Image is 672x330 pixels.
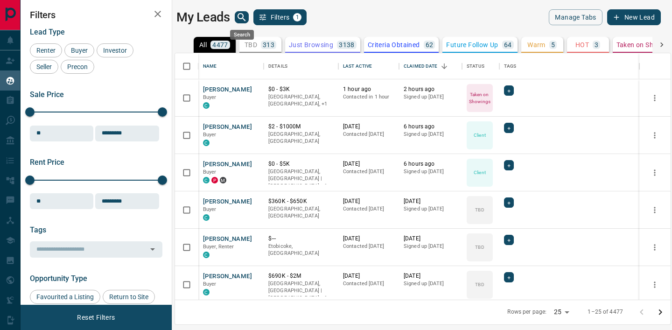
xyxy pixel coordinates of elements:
div: Claimed Date [399,53,462,79]
div: mrloft.ca [220,177,226,183]
button: Reset Filters [71,309,121,325]
p: 313 [263,42,274,48]
div: Claimed Date [404,53,438,79]
p: TBD [475,244,484,251]
div: Last Active [338,53,399,79]
div: Status [462,53,499,79]
div: condos.ca [203,177,210,183]
span: + [507,198,511,207]
p: Client [474,132,486,139]
p: Signed up [DATE] [404,93,457,101]
p: 1–25 of 4477 [588,308,623,316]
p: Mississauga [268,93,334,108]
button: Sort [438,60,451,73]
p: 1 hour ago [343,85,394,93]
p: $360K - $650K [268,197,334,205]
div: Precon [61,60,94,74]
p: 62 [426,42,434,48]
span: + [507,273,511,282]
span: 1 [294,14,301,21]
button: search button [235,11,249,23]
p: Contacted [DATE] [343,131,394,138]
button: [PERSON_NAME] [203,85,252,94]
button: [PERSON_NAME] [203,235,252,244]
p: [DATE] [343,235,394,243]
p: [DATE] [343,197,394,205]
span: + [507,123,511,133]
div: Investor [97,43,133,57]
p: Rows per page: [507,308,546,316]
p: Toronto [268,280,334,302]
p: Contacted [DATE] [343,243,394,250]
p: [DATE] [343,123,394,131]
p: Just Browsing [289,42,333,48]
button: Manage Tabs [549,9,602,25]
p: 4477 [212,42,228,48]
button: [PERSON_NAME] [203,123,252,132]
p: [DATE] [404,197,457,205]
p: $2 - $1000M [268,123,334,131]
span: Sale Price [30,90,64,99]
div: Buyer [64,43,94,57]
p: [DATE] [343,160,394,168]
div: 25 [550,305,573,319]
p: [DATE] [404,272,457,280]
span: Tags [30,225,46,234]
p: Signed up [DATE] [404,168,457,176]
div: + [504,160,514,170]
span: + [507,161,511,170]
p: $0 - $5K [268,160,334,168]
span: + [507,86,511,95]
p: Future Follow Up [446,42,498,48]
span: Buyer [203,206,217,212]
p: 3 [595,42,598,48]
span: Buyer [203,132,217,138]
h1: My Leads [176,10,230,25]
button: [PERSON_NAME] [203,160,252,169]
div: condos.ca [203,252,210,258]
span: Buyer, Renter [203,244,234,250]
p: Client [474,169,486,176]
p: HOT [575,42,589,48]
div: Name [198,53,264,79]
p: All [199,42,207,48]
span: Rent Price [30,158,64,167]
div: condos.ca [203,214,210,221]
p: Signed up [DATE] [404,243,457,250]
h2: Filters [30,9,162,21]
div: condos.ca [203,140,210,146]
p: 6 hours ago [404,160,457,168]
p: TBD [475,281,484,288]
div: + [504,197,514,208]
div: Name [203,53,217,79]
p: 6 hours ago [404,123,457,131]
span: Opportunity Type [30,274,87,283]
p: TBD [475,206,484,213]
div: + [504,235,514,245]
span: Lead Type [30,28,65,36]
span: + [507,235,511,245]
div: Tags [504,53,517,79]
span: Buyer [68,47,91,54]
button: more [648,128,662,142]
div: property.ca [211,177,218,183]
span: Investor [100,47,130,54]
p: 64 [504,42,512,48]
p: 5 [551,42,555,48]
span: Buyer [203,94,217,100]
p: Contacted [DATE] [343,168,394,176]
div: + [504,123,514,133]
span: Return to Site [106,293,152,301]
p: Signed up [DATE] [404,131,457,138]
button: Go to next page [651,303,670,322]
p: Signed up [DATE] [404,205,457,213]
p: Etobicoke, [GEOGRAPHIC_DATA] [268,243,334,257]
p: $0 - $3K [268,85,334,93]
button: more [648,91,662,105]
span: Buyer [203,281,217,287]
div: Renter [30,43,62,57]
div: + [504,272,514,282]
p: Signed up [DATE] [404,280,457,288]
button: more [648,278,662,292]
div: Status [467,53,484,79]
